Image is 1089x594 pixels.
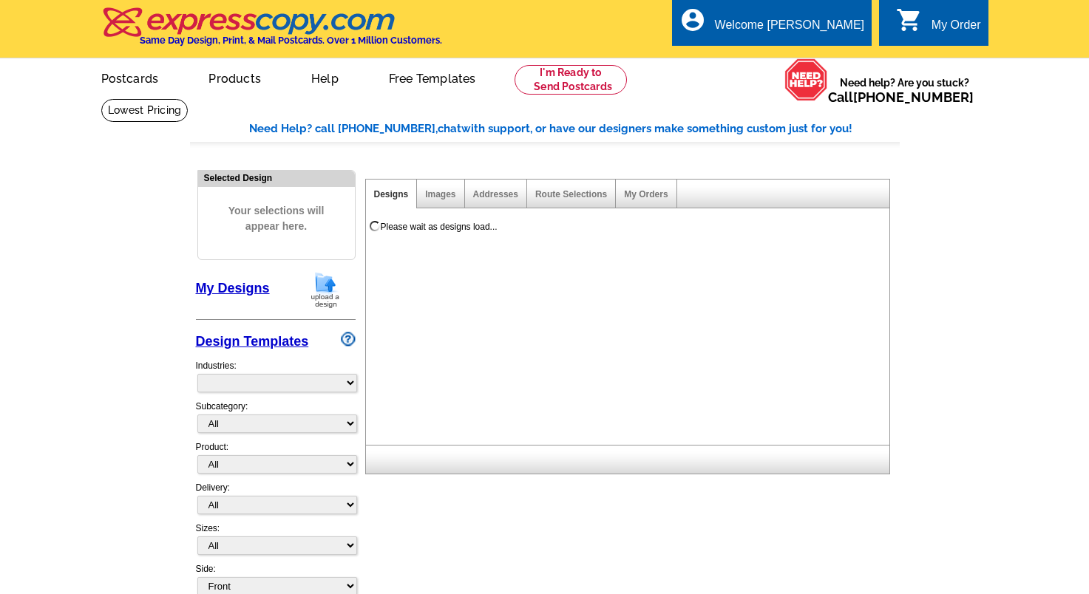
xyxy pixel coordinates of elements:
[196,352,356,400] div: Industries:
[853,89,974,105] a: [PHONE_NUMBER]
[101,18,442,46] a: Same Day Design, Print, & Mail Postcards. Over 1 Million Customers.
[374,189,409,199] a: Designs
[196,440,356,481] div: Product:
[473,189,518,199] a: Addresses
[78,60,183,95] a: Postcards
[185,60,285,95] a: Products
[624,189,668,199] a: My Orders
[196,522,356,562] div: Sizes:
[828,89,974,105] span: Call
[381,220,498,233] div: Please wait as designs load...
[535,189,607,199] a: Route Selections
[196,281,270,296] a: My Designs
[932,18,981,39] div: My Order
[196,481,356,522] div: Delivery:
[715,18,864,39] div: Welcome [PERSON_NAME]
[306,271,345,309] img: upload-design
[196,334,309,349] a: Design Templates
[196,400,356,440] div: Subcategory:
[425,189,455,199] a: Images
[288,60,362,95] a: Help
[828,75,981,105] span: Need help? Are you stuck?
[140,35,442,46] h4: Same Day Design, Print, & Mail Postcards. Over 1 Million Customers.
[365,60,500,95] a: Free Templates
[209,188,344,249] span: Your selections will appear here.
[369,220,381,232] img: loading...
[784,58,828,101] img: help
[896,7,923,33] i: shopping_cart
[438,122,461,135] span: chat
[341,332,356,346] img: design-wizard-help-icon.png
[249,120,900,137] div: Need Help? call [PHONE_NUMBER], with support, or have our designers make something custom just fo...
[198,171,355,185] div: Selected Design
[896,16,981,35] a: shopping_cart My Order
[679,7,706,33] i: account_circle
